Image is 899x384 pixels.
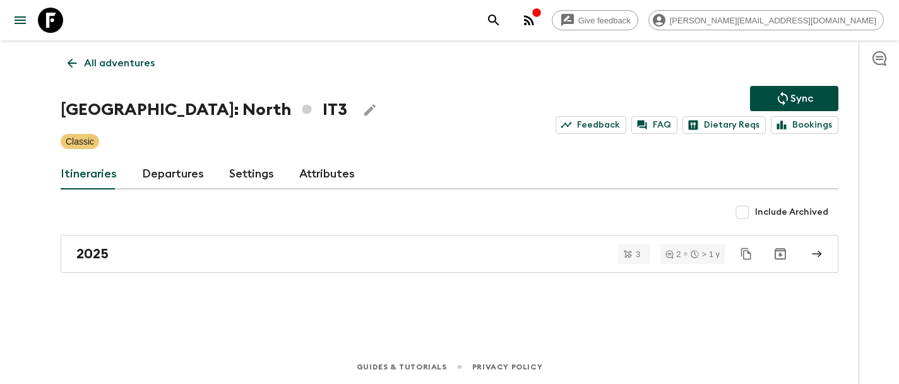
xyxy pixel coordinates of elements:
a: Dietary Reqs [682,116,766,134]
h2: 2025 [76,246,109,262]
p: Sync [790,91,813,106]
p: Classic [66,135,94,148]
div: [PERSON_NAME][EMAIL_ADDRESS][DOMAIN_NAME] [648,10,884,30]
span: Give feedback [571,16,638,25]
button: menu [8,8,33,33]
a: Feedback [556,116,626,134]
div: > 1 y [691,250,720,258]
p: All adventures [84,56,155,71]
button: Edit Adventure Title [357,97,383,123]
a: Itineraries [61,159,117,189]
a: Departures [142,159,204,189]
span: 3 [628,250,648,258]
button: Archive [768,241,793,267]
a: Guides & Tutorials [357,360,447,374]
a: Settings [229,159,274,189]
a: Privacy Policy [472,360,542,374]
button: search adventures [481,8,506,33]
a: Give feedback [552,10,638,30]
button: Sync adventure departures to the booking engine [750,86,838,111]
a: Attributes [299,159,355,189]
button: Duplicate [735,243,758,265]
span: [PERSON_NAME][EMAIL_ADDRESS][DOMAIN_NAME] [663,16,883,25]
a: Bookings [771,116,838,134]
h1: [GEOGRAPHIC_DATA]: North IT3 [61,97,347,123]
span: Include Archived [755,206,828,219]
a: All adventures [61,51,162,76]
div: 2 [665,250,681,258]
a: 2025 [61,235,838,273]
a: FAQ [631,116,677,134]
